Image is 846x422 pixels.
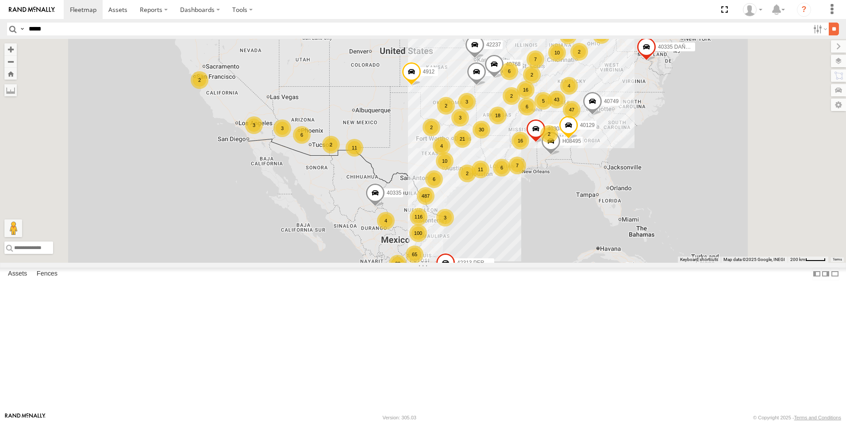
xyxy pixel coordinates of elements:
[383,415,416,420] div: Version: 305.03
[788,257,828,263] button: Map Scale: 200 km per 42 pixels
[191,71,208,89] div: 2
[322,136,340,153] div: 2
[32,268,62,280] label: Fences
[4,55,17,68] button: Zoom out
[797,3,811,17] i: ?
[454,130,471,148] div: 21
[535,92,552,110] div: 5
[821,268,830,280] label: Dock Summary Table to the Right
[508,157,526,174] div: 7
[833,258,842,261] a: Terms
[417,187,435,205] div: 487
[273,119,291,137] div: 3
[436,209,454,226] div: 3
[5,413,46,422] a: Visit our Website
[680,257,718,263] button: Keyboard shortcuts
[245,116,263,134] div: 3
[458,165,476,182] div: 2
[387,190,401,196] span: 40335
[500,62,518,80] div: 6
[517,81,535,99] div: 16
[753,415,841,420] div: © Copyright 2025 -
[4,219,22,237] button: Drag Pegman onto the map to open Street View
[293,126,311,144] div: 6
[527,50,544,68] div: 7
[794,415,841,420] a: Terms and Conditions
[723,257,785,262] span: Map data ©2025 Google, INEGI
[658,44,697,50] span: 40335 DAÑADO
[540,125,558,143] div: 2
[563,101,581,119] div: 47
[562,138,581,144] span: H08495
[548,91,565,108] div: 43
[458,93,476,111] div: 3
[604,98,619,104] span: 40749
[489,107,507,124] div: 18
[831,99,846,111] label: Map Settings
[4,84,17,96] label: Measure
[511,132,529,150] div: 16
[451,109,469,127] div: 3
[506,61,520,68] span: 40768
[406,246,423,263] div: 65
[423,119,440,136] div: 2
[560,77,578,95] div: 4
[409,224,427,242] div: 100
[812,268,821,280] label: Dock Summary Table to the Left
[473,121,490,138] div: 30
[810,23,829,35] label: Search Filter Options
[377,212,395,230] div: 4
[19,23,26,35] label: Search Query
[570,43,588,61] div: 2
[436,152,454,170] div: 10
[486,42,501,48] span: 42237
[472,161,489,178] div: 11
[457,260,497,266] span: 42313 PERDIDO
[831,268,839,280] label: Hide Summary Table
[389,255,407,272] div: 39
[503,87,520,105] div: 2
[518,98,536,115] div: 6
[740,3,765,16] div: Caseta Laredo TX
[9,7,55,13] img: rand-logo.svg
[523,66,541,84] div: 2
[433,137,450,155] div: 4
[410,208,427,226] div: 116
[437,97,455,115] div: 2
[346,139,363,157] div: 11
[548,44,566,61] div: 10
[493,159,511,176] div: 6
[4,268,31,280] label: Assets
[423,69,435,75] span: 4912
[580,122,595,128] span: 40129
[425,170,443,188] div: 6
[790,257,805,262] span: 200 km
[4,43,17,55] button: Zoom in
[4,68,17,80] button: Zoom Home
